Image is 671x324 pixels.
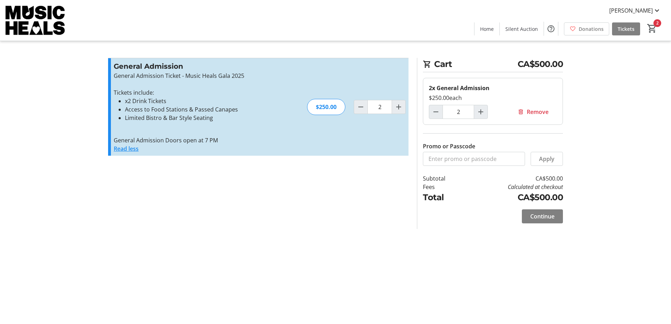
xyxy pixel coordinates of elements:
[604,5,667,16] button: [PERSON_NAME]
[464,183,563,191] td: Calculated at checkout
[579,25,604,33] span: Donations
[114,61,267,72] h3: General Admission
[125,114,267,122] li: Limited Bistro & Bar Style Seating
[423,174,464,183] td: Subtotal
[609,6,653,15] span: [PERSON_NAME]
[646,22,658,35] button: Cart
[618,25,635,33] span: Tickets
[531,152,563,166] button: Apply
[114,88,267,97] p: Tickets include:
[505,25,538,33] span: Silent Auction
[612,22,640,35] a: Tickets
[423,142,475,150] label: Promo or Passcode
[464,191,563,204] td: CA$500.00
[443,105,474,119] input: General Admission Quantity
[354,100,367,114] button: Decrement by one
[429,94,557,102] div: $250.00 each
[423,152,525,166] input: Enter promo or passcode
[392,100,405,114] button: Increment by one
[114,144,139,153] button: Read less
[4,3,67,38] img: Music Heals Charitable Foundation's Logo
[125,97,267,105] li: x2 Drink Tickets
[307,99,345,115] div: $250.00
[367,100,392,114] input: General Admission Quantity
[474,105,487,119] button: Increment by one
[518,58,563,70] span: CA$500.00
[500,22,544,35] a: Silent Auction
[114,136,267,144] p: General Admission Doors open at 7 PM
[423,183,464,191] td: Fees
[114,72,267,80] p: General Admission Ticket - Music Heals Gala 2025
[125,105,267,114] li: Access to Food Stations & Passed Canapes
[423,58,563,72] h2: Cart
[564,22,609,35] a: Donations
[464,174,563,183] td: CA$500.00
[522,209,563,223] button: Continue
[423,191,464,204] td: Total
[544,22,558,36] button: Help
[429,84,557,92] div: 2x General Admission
[474,22,499,35] a: Home
[527,108,549,116] span: Remove
[429,105,443,119] button: Decrement by one
[509,105,557,119] button: Remove
[530,212,554,221] span: Continue
[480,25,494,33] span: Home
[539,155,554,163] span: Apply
